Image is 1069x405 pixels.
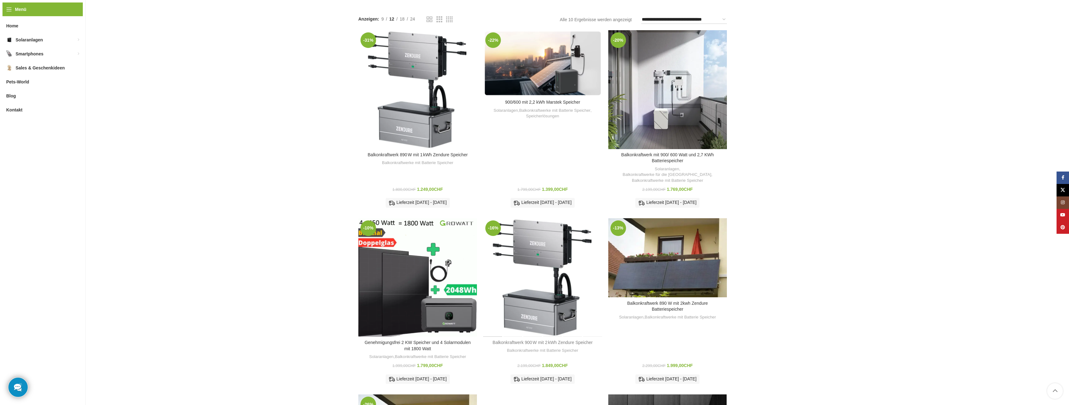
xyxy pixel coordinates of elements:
[410,16,415,21] span: 24
[667,187,693,192] bdi: 1.769,00
[398,16,407,22] a: 18
[559,187,568,192] span: CHF
[6,76,29,87] span: Pets-World
[16,62,65,73] span: Sales & Geschenkideen
[645,314,716,320] a: Balkonkraftwerke mit Batterie Speicher
[684,187,693,192] span: CHF
[436,16,442,23] a: Rasteransicht 3
[365,340,471,351] a: Genehmigungsfrei 2 KW Speicher und 4 Solarmodulen mit 1800 Watt
[408,16,417,22] a: 24
[6,51,12,57] img: Smartphones
[382,160,453,166] a: Balkonkraftwerke mit Batterie Speicher
[368,152,468,157] a: Balkonkraftwerk 890 W mit 1 kWh Zendure Speicher
[389,16,394,21] span: 12
[386,374,450,384] div: Lieferzeit [DATE] - [DATE]
[426,16,432,23] a: Rasteransicht 2
[621,152,714,163] a: Balkonkraftwerk mit 900/ 600 Watt und 2,7 KWh Batteriespeicher
[1047,383,1063,399] a: Scroll to top button
[446,16,453,23] a: Rasteransicht 4
[632,178,703,184] a: Balkonkraftwerke mit Batterie Speicher
[610,32,626,48] span: -20%
[434,363,443,368] span: CHF
[485,32,501,48] span: -22%
[1057,196,1069,209] a: Instagram Social Link
[533,187,541,192] span: CHF
[395,354,466,360] a: Balkonkraftwerke mit Batterie Speicher
[559,363,568,368] span: CHF
[485,220,501,236] span: -16%
[6,37,12,43] img: Solaranlagen
[408,364,416,368] span: CHF
[511,198,575,207] div: Lieferzeit [DATE] - [DATE]
[417,363,443,368] bdi: 1.799,00
[16,48,43,59] span: Smartphones
[494,108,518,114] a: Solaranlagen
[6,104,22,115] span: Kontakt
[486,108,599,119] div: , ,
[635,198,699,207] div: Lieferzeit [DATE] - [DATE]
[408,187,416,192] span: CHF
[400,16,405,21] span: 18
[381,16,384,21] span: 9
[667,363,693,368] bdi: 1.999,00
[542,363,568,368] bdi: 1.849,00
[505,100,580,105] a: 900/600 mit 2,2 kWh Marstek Speicher
[369,354,393,360] a: Solaranlagen
[657,364,666,368] span: CHF
[434,187,443,192] span: CHF
[387,16,397,22] a: 12
[610,220,626,236] span: -13%
[483,30,602,97] a: 900/600 mit 2,2 kWh Marstek Speicher
[393,364,416,368] bdi: 1.999,00
[1057,221,1069,234] a: Pinterest Social Link
[611,314,724,320] div: ,
[492,340,592,345] a: Balkonkraftwerk 900 W mit 2 kWh Zendure Speicher
[15,6,26,13] span: Menü
[360,220,376,236] span: -10%
[393,187,416,192] bdi: 1.800,00
[358,30,477,149] a: Balkonkraftwerk 890 W mit 1 kWh Zendure Speicher
[542,187,568,192] bdi: 1.399,00
[507,348,578,354] a: Balkonkraftwerke mit Batterie Speicher
[1057,209,1069,221] a: YouTube Social Link
[1057,184,1069,196] a: X Social Link
[358,218,477,337] a: Genehmigungsfrei 2 KW Speicher und 4 Solarmodulen mit 1800 Watt
[560,16,632,23] p: Alle 10 Ergebnisse werden angezeigt
[608,218,727,298] a: Balkonkraftwerk 890 W mit 2kwh Zendure Batteriespeicher
[655,166,679,172] a: Solaranlagen
[642,187,666,192] bdi: 2.199,00
[657,187,666,192] span: CHF
[642,364,666,368] bdi: 2.299,00
[6,65,12,71] img: Sales & Geschenkideen
[517,187,541,192] bdi: 1.799,00
[1057,172,1069,184] a: Facebook Social Link
[519,108,591,114] a: Balkonkraftwerke mit Batterie Speicher
[608,30,727,149] a: Balkonkraftwerk mit 900/ 600 Watt und 2,7 KWh Batteriespeicher
[635,374,699,384] div: Lieferzeit [DATE] - [DATE]
[684,363,693,368] span: CHF
[619,314,643,320] a: Solaranlagen
[379,16,386,22] a: 9
[641,15,727,24] select: Shop-Reihenfolge
[361,354,474,360] div: ,
[6,20,18,31] span: Home
[627,301,708,312] a: Balkonkraftwerk 890 W mit 2kwh Zendure Batteriespeicher
[623,172,711,178] a: Balkonkraftwerke für die [GEOGRAPHIC_DATA]
[517,364,541,368] bdi: 2.199,00
[483,218,602,337] a: Balkonkraftwerk 900 W mit 2 kWh Zendure Speicher
[417,187,443,192] bdi: 1.249,00
[511,374,575,384] div: Lieferzeit [DATE] - [DATE]
[611,166,724,184] div: , ,
[526,113,559,119] a: Speicherlösungen
[386,198,450,207] div: Lieferzeit [DATE] - [DATE]
[360,32,376,48] span: -31%
[358,16,379,22] span: Anzeigen
[16,34,43,45] span: Solaranlagen
[533,364,541,368] span: CHF
[6,90,16,101] span: Blog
